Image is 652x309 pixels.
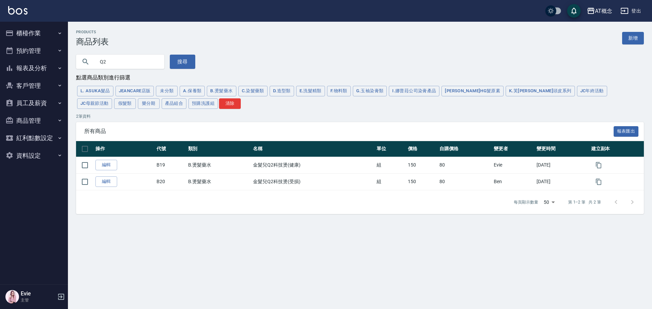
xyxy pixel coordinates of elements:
td: 150 [406,157,437,173]
button: JC母親節活動 [77,98,112,109]
button: 未分類 [156,86,178,96]
td: Evie [492,157,535,173]
img: Logo [8,6,28,15]
td: B.燙髮藥水 [186,157,252,173]
th: 操作 [94,141,155,157]
button: JeanCare店販 [115,86,154,96]
th: 變更時間 [535,141,589,157]
button: 清除 [219,98,241,109]
button: save [567,4,581,18]
th: 價格 [406,141,437,157]
button: 資料設定 [3,147,65,165]
td: B.燙髮藥水 [186,173,252,190]
td: 80 [438,173,492,190]
button: 客戶管理 [3,77,65,95]
button: 員工及薪資 [3,94,65,112]
td: B19 [155,157,186,173]
a: 新增 [622,32,644,44]
p: 第 1–2 筆 共 2 筆 [568,199,601,205]
td: [DATE] [535,173,589,190]
button: 登出 [618,5,644,17]
h2: Products [76,30,109,34]
input: 搜尋關鍵字 [95,53,159,71]
th: 單位 [375,141,406,157]
button: [PERSON_NAME]HG髮原素 [441,86,504,96]
div: 點選商品類別進行篩選 [76,74,644,81]
button: 報表匯出 [614,126,639,137]
span: 所有商品 [84,128,614,135]
td: 組 [375,157,406,173]
h3: 商品列表 [76,37,109,46]
a: 編輯 [95,176,117,187]
button: 產品組合 [162,98,187,109]
a: 報表匯出 [614,128,639,134]
button: JC年終活動 [577,86,607,96]
button: D.造型類 [270,86,294,96]
td: 80 [438,157,492,173]
button: 報表及分析 [3,59,65,77]
th: 名稱 [251,141,375,157]
p: 每頁顯示數量 [514,199,538,205]
button: 假髮類 [114,98,136,109]
button: 紅利點數設定 [3,129,65,147]
button: 搜尋 [170,55,195,69]
button: L. ASUKA髮品 [77,86,113,96]
td: Ben [492,173,535,190]
button: 預購洗護組 [188,98,218,109]
button: AT概念 [584,4,615,18]
button: 樂分期 [138,98,160,109]
button: 櫃檯作業 [3,24,65,42]
td: 150 [406,173,437,190]
a: 編輯 [95,160,117,170]
img: Person [5,290,19,304]
td: [DATE] [535,157,589,173]
button: C.染髮藥類 [238,86,268,96]
th: 自購價格 [438,141,492,157]
button: K.芙[PERSON_NAME]頭皮系列 [506,86,575,96]
td: 金髮兒Q2科技燙(健康) [251,157,375,173]
div: 50 [541,193,557,211]
th: 代號 [155,141,186,157]
button: A.保養類 [180,86,205,96]
button: I.娜普菈公司染膏產品 [389,86,439,96]
p: 2 筆資料 [76,113,644,119]
th: 類別 [186,141,252,157]
th: 建立副本 [590,141,644,157]
button: E.洗髮精類 [296,86,325,96]
td: 金髮兒Q2科技燙(受損) [251,173,375,190]
button: G.玉袖染膏類 [353,86,387,96]
td: 組 [375,173,406,190]
button: 商品管理 [3,112,65,130]
h5: Evie [21,290,55,297]
button: B.燙髮藥水 [207,86,236,96]
p: 主管 [21,297,55,303]
td: B20 [155,173,186,190]
th: 變更者 [492,141,535,157]
button: 預約管理 [3,42,65,60]
div: AT概念 [595,7,612,15]
button: F.物料類 [327,86,351,96]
